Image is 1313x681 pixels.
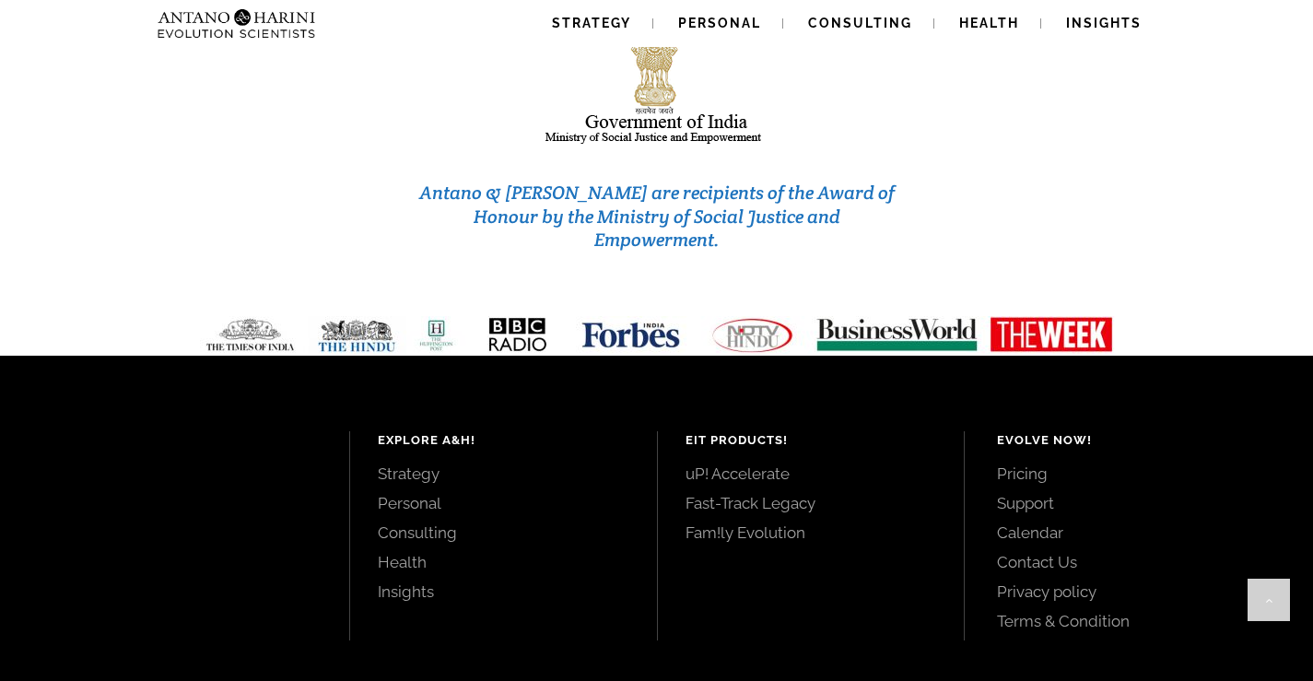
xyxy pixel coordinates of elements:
[378,431,629,450] h4: Explore A&H!
[959,16,1019,30] span: Health
[1066,16,1142,30] span: Insights
[686,493,937,513] a: Fast-Track Legacy
[997,581,1272,602] a: Privacy policy
[378,493,629,513] a: Personal
[414,182,900,252] h3: Antano & [PERSON_NAME] are recipients of the Award of Honour by the Ministry of Social Justice an...
[544,29,770,148] img: india-logo1
[378,552,629,572] a: Health
[997,522,1272,543] a: Calendar
[997,552,1272,572] a: Contact Us
[686,431,937,450] h4: EIT Products!
[185,316,1129,354] img: Media-Strip
[552,16,631,30] span: Strategy
[378,464,629,484] a: Strategy
[378,581,629,602] a: Insights
[686,464,937,484] a: uP! Accelerate
[686,522,937,543] a: Fam!ly Evolution
[997,611,1272,631] a: Terms & Condition
[808,16,912,30] span: Consulting
[997,493,1272,513] a: Support
[378,522,629,543] a: Consulting
[678,16,761,30] span: Personal
[997,431,1272,450] h4: Evolve Now!
[997,464,1272,484] a: Pricing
